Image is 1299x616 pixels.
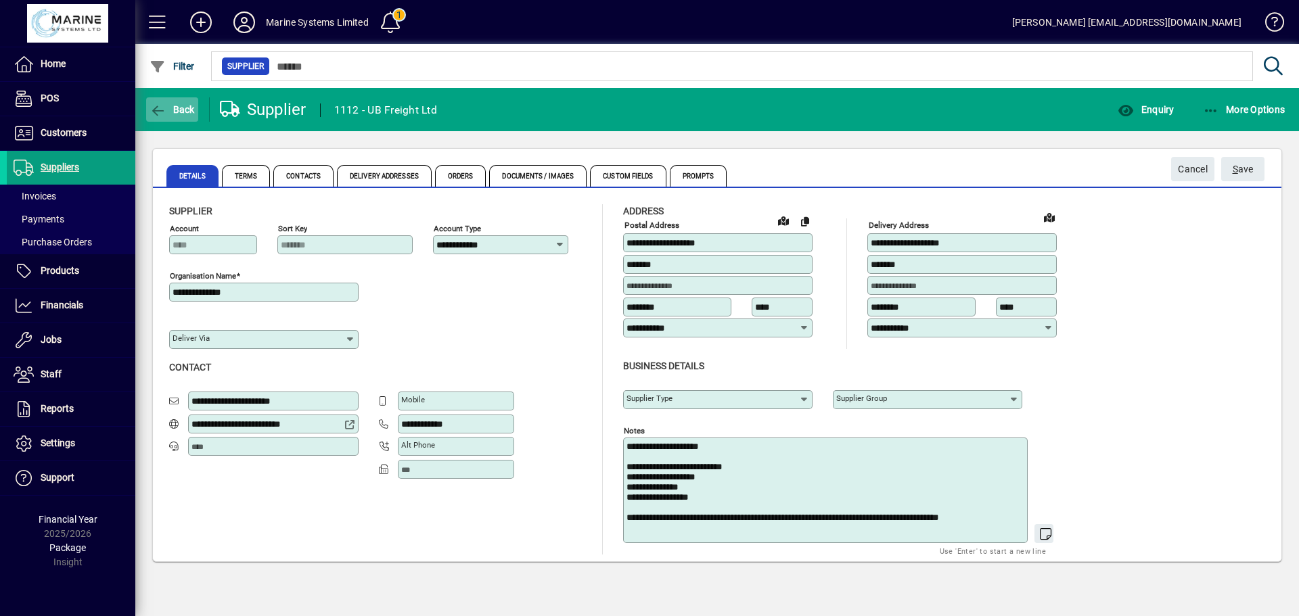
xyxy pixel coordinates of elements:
[7,82,135,116] a: POS
[150,61,195,72] span: Filter
[1039,206,1060,228] a: View on map
[334,99,437,121] div: 1112 - UB Freight Ltd
[14,237,92,247] span: Purchase Orders
[7,461,135,495] a: Support
[169,362,211,373] span: Contact
[1114,97,1177,122] button: Enquiry
[1118,104,1174,115] span: Enquiry
[435,165,486,187] span: Orders
[41,93,59,103] span: POS
[39,514,97,525] span: Financial Year
[273,165,334,187] span: Contacts
[7,323,135,357] a: Jobs
[49,542,86,553] span: Package
[7,116,135,150] a: Customers
[7,289,135,323] a: Financials
[794,210,816,232] button: Copy to Delivery address
[41,472,74,483] span: Support
[623,360,704,371] span: Business details
[146,97,198,122] button: Back
[7,427,135,460] a: Settings
[7,208,135,231] a: Payments
[626,394,673,403] mat-label: Supplier type
[7,47,135,81] a: Home
[623,206,664,216] span: Address
[146,54,198,78] button: Filter
[7,358,135,392] a: Staff
[1233,158,1254,181] span: ave
[1178,158,1208,181] span: Cancel
[170,224,199,233] mat-label: Account
[1171,157,1214,181] button: Cancel
[14,191,56,202] span: Invoices
[179,10,223,34] button: Add
[489,165,587,187] span: Documents / Images
[836,394,887,403] mat-label: Supplier group
[670,165,727,187] span: Prompts
[170,271,236,281] mat-label: Organisation name
[135,97,210,122] app-page-header-button: Back
[337,165,432,187] span: Delivery Addresses
[1255,3,1282,47] a: Knowledge Base
[434,224,481,233] mat-label: Account Type
[227,60,264,73] span: Supplier
[41,265,79,276] span: Products
[14,214,64,224] span: Payments
[222,165,271,187] span: Terms
[7,392,135,426] a: Reports
[41,127,87,138] span: Customers
[223,10,266,34] button: Profile
[41,334,62,345] span: Jobs
[1203,104,1285,115] span: More Options
[41,300,83,310] span: Financials
[401,440,435,450] mat-label: Alt Phone
[624,425,645,435] mat-label: Notes
[41,58,66,69] span: Home
[169,206,212,216] span: Supplier
[1012,11,1241,33] div: [PERSON_NAME] [EMAIL_ADDRESS][DOMAIN_NAME]
[1221,157,1264,181] button: Save
[173,333,210,343] mat-label: Deliver via
[166,165,219,187] span: Details
[940,543,1046,559] mat-hint: Use 'Enter' to start a new line
[773,210,794,231] a: View on map
[590,165,666,187] span: Custom Fields
[41,437,75,448] span: Settings
[41,403,74,414] span: Reports
[7,185,135,208] a: Invoices
[278,224,307,233] mat-label: Sort key
[220,99,306,120] div: Supplier
[150,104,195,115] span: Back
[1200,97,1289,122] button: More Options
[41,162,79,172] span: Suppliers
[401,395,425,404] mat-label: Mobile
[1233,164,1238,174] span: S
[7,254,135,288] a: Products
[7,231,135,254] a: Purchase Orders
[41,369,62,379] span: Staff
[266,11,369,33] div: Marine Systems Limited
